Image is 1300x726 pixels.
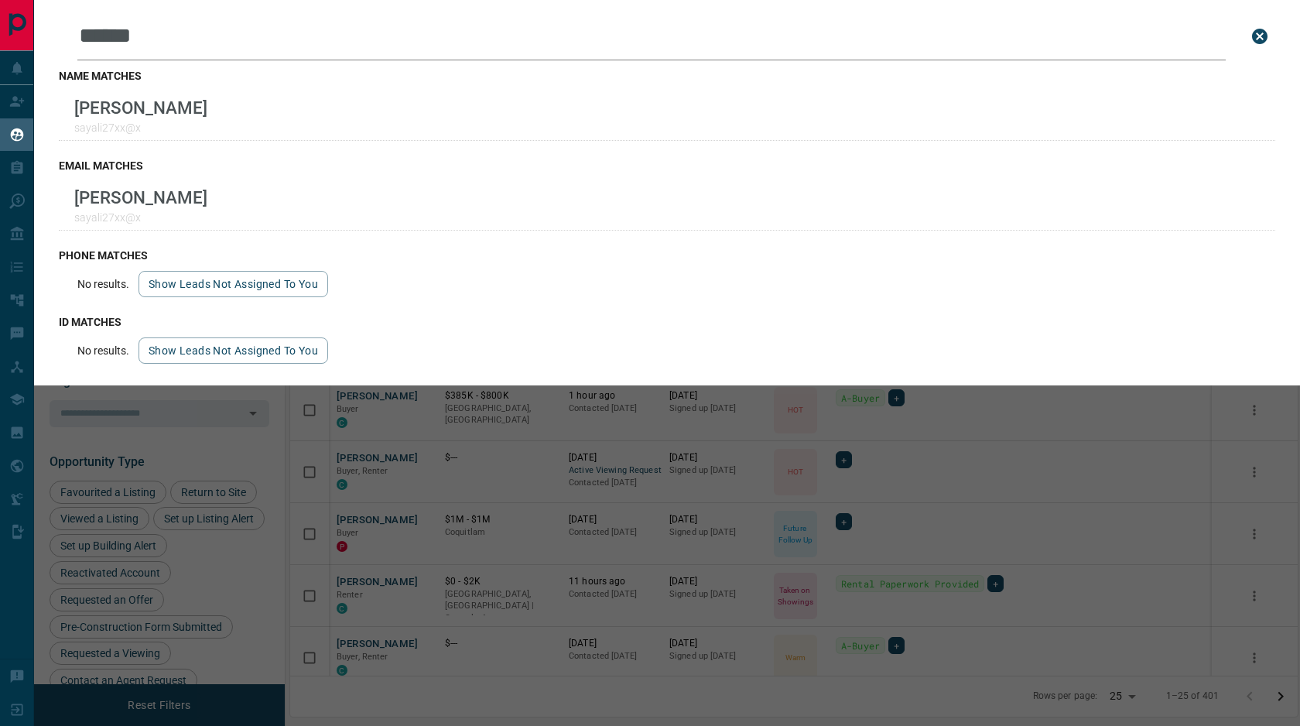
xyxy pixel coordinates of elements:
[139,337,328,364] button: show leads not assigned to you
[74,122,207,134] p: sayali27xx@x
[59,316,1275,328] h3: id matches
[59,159,1275,172] h3: email matches
[74,98,207,118] p: [PERSON_NAME]
[74,211,207,224] p: sayali27xx@x
[59,249,1275,262] h3: phone matches
[1244,21,1275,52] button: close search bar
[139,271,328,297] button: show leads not assigned to you
[77,344,129,357] p: No results.
[74,187,207,207] p: [PERSON_NAME]
[59,70,1275,82] h3: name matches
[77,278,129,290] p: No results.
